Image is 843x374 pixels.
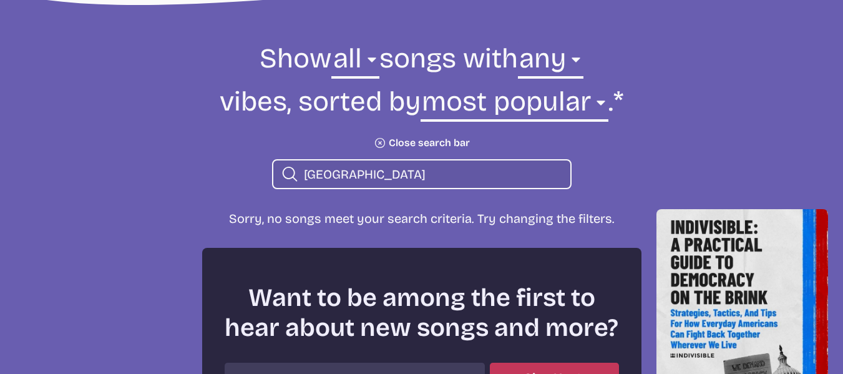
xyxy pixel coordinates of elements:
select: vibe [518,41,583,84]
button: Close search bar [374,137,470,149]
select: sorting [421,84,608,127]
h2: Want to be among the first to hear about new songs and more? [225,283,619,343]
form: Show songs with vibes, sorted by . [82,41,761,189]
input: search [304,166,560,182]
p: Sorry, no songs meet your search criteria. Try changing the filters. [222,209,621,228]
select: genre [331,41,379,84]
